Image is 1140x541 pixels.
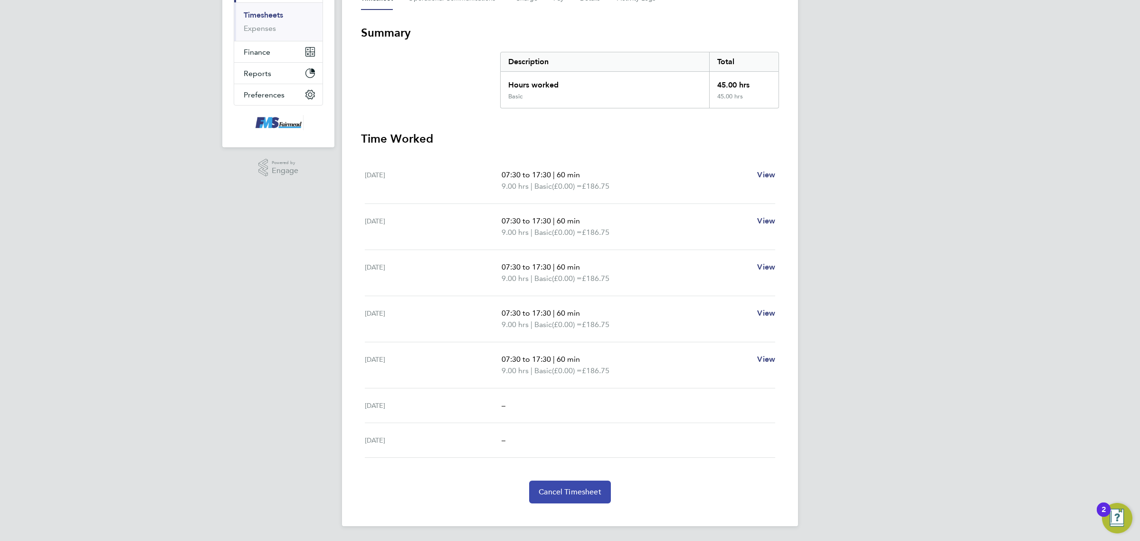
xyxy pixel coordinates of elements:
[253,115,304,130] img: f-mead-logo-retina.png
[502,262,551,271] span: 07:30 to 17:30
[502,320,529,329] span: 9.00 hrs
[234,63,323,84] button: Reports
[502,309,551,318] span: 07:30 to 17:30
[557,216,580,225] span: 60 min
[582,228,609,237] span: £186.75
[553,216,555,225] span: |
[534,319,552,330] span: Basic
[552,274,582,283] span: (£0.00) =
[502,355,551,364] span: 07:30 to 17:30
[365,308,502,330] div: [DATE]
[534,181,552,192] span: Basic
[1102,510,1106,522] div: 2
[757,215,775,227] a: View
[244,90,285,99] span: Preferences
[557,262,580,271] span: 60 min
[757,355,775,364] span: View
[709,72,779,93] div: 45.00 hrs
[757,354,775,365] a: View
[757,261,775,273] a: View
[501,52,709,71] div: Description
[502,401,505,410] span: –
[272,167,298,175] span: Engage
[234,2,323,41] div: Timesheets
[365,169,502,192] div: [DATE]
[553,309,555,318] span: |
[582,182,609,191] span: £186.75
[502,435,505,444] span: –
[529,481,611,503] button: Cancel Timesheet
[757,308,775,319] a: View
[502,182,529,191] span: 9.00 hrs
[557,170,580,179] span: 60 min
[365,215,502,238] div: [DATE]
[501,72,709,93] div: Hours worked
[553,262,555,271] span: |
[1102,503,1132,533] button: Open Resource Center, 2 new notifications
[361,25,779,503] section: Timesheet
[531,274,532,283] span: |
[365,354,502,377] div: [DATE]
[531,320,532,329] span: |
[534,365,552,377] span: Basic
[508,93,522,100] div: Basic
[557,355,580,364] span: 60 min
[757,169,775,181] a: View
[757,216,775,225] span: View
[552,228,582,237] span: (£0.00) =
[534,273,552,284] span: Basic
[582,320,609,329] span: £186.75
[500,52,779,108] div: Summary
[502,228,529,237] span: 9.00 hrs
[531,228,532,237] span: |
[552,182,582,191] span: (£0.00) =
[553,355,555,364] span: |
[709,52,779,71] div: Total
[502,216,551,225] span: 07:30 to 17:30
[531,366,532,375] span: |
[244,48,270,57] span: Finance
[553,170,555,179] span: |
[582,366,609,375] span: £186.75
[552,366,582,375] span: (£0.00) =
[234,115,323,130] a: Go to home page
[234,84,323,105] button: Preferences
[361,25,779,40] h3: Summary
[502,366,529,375] span: 9.00 hrs
[502,170,551,179] span: 07:30 to 17:30
[365,400,502,411] div: [DATE]
[757,309,775,318] span: View
[582,274,609,283] span: £186.75
[531,182,532,191] span: |
[552,320,582,329] span: (£0.00) =
[365,261,502,284] div: [DATE]
[557,309,580,318] span: 60 min
[757,262,775,271] span: View
[361,131,779,146] h3: Time Worked
[534,227,552,238] span: Basic
[709,93,779,108] div: 45.00 hrs
[365,435,502,446] div: [DATE]
[244,10,283,19] a: Timesheets
[502,274,529,283] span: 9.00 hrs
[258,159,299,177] a: Powered byEngage
[539,487,601,497] span: Cancel Timesheet
[272,159,298,167] span: Powered by
[234,41,323,62] button: Finance
[244,69,271,78] span: Reports
[244,24,276,33] a: Expenses
[757,170,775,179] span: View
